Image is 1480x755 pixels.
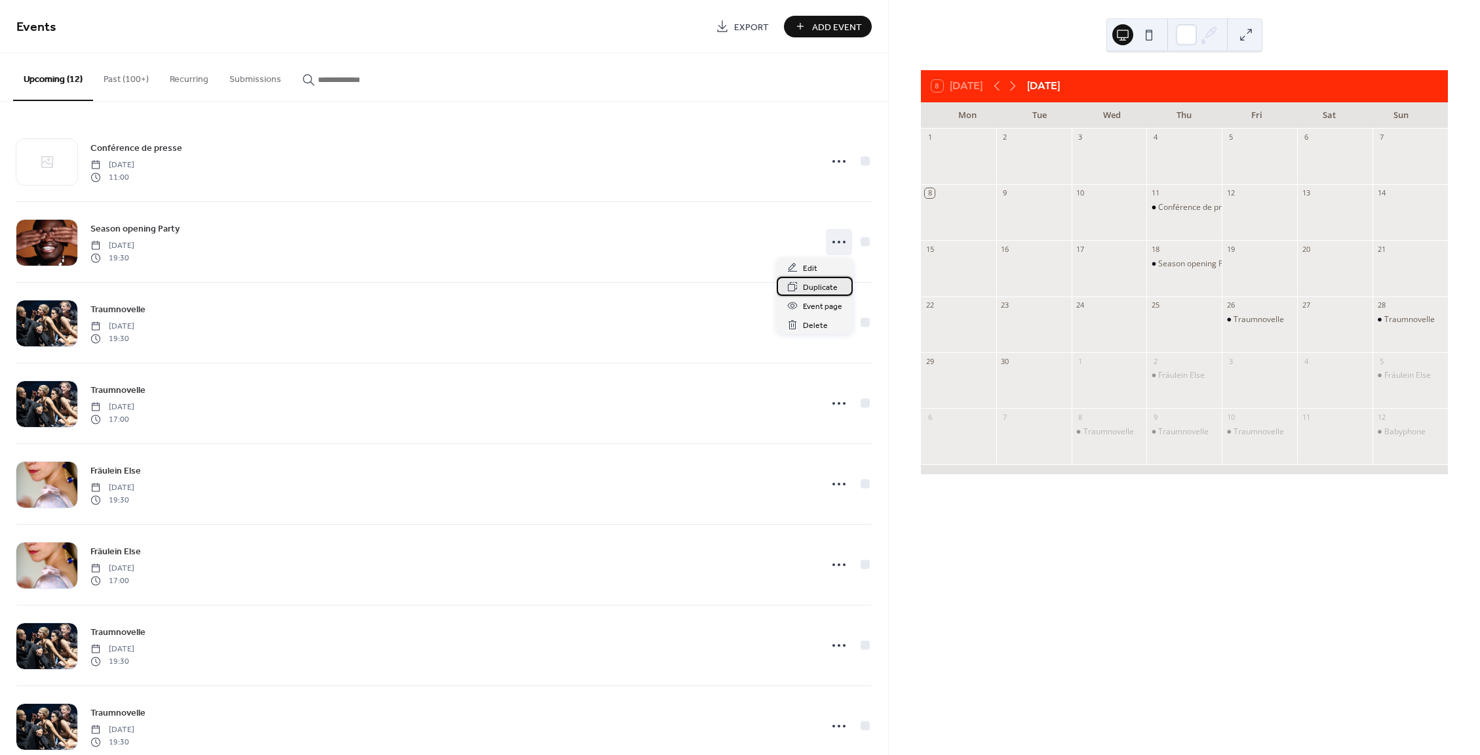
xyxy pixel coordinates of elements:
div: 7 [1000,412,1010,422]
div: [DATE] [1027,78,1060,94]
div: 26 [1226,300,1236,310]
div: 2 [1000,133,1010,142]
div: 5 [1376,356,1386,366]
div: 9 [1000,188,1010,198]
div: 24 [1076,300,1085,310]
span: [DATE] [90,643,134,655]
div: 11 [1150,188,1160,198]
span: [DATE] [90,159,134,171]
div: Conférence de presse [1146,202,1222,213]
div: Babyphone [1373,426,1448,438]
span: Traumnovelle [90,384,146,398]
span: Export [734,20,769,34]
div: 25 [1150,300,1160,310]
span: Traumnovelle [90,303,146,317]
div: 4 [1150,133,1160,142]
div: 18 [1150,244,1160,254]
span: Season opening Party [90,222,180,236]
span: Duplicate [803,281,838,295]
span: [DATE] [90,240,134,252]
div: 17 [1076,244,1085,254]
div: Fräulein Else [1384,370,1431,381]
button: Recurring [159,53,219,100]
div: 27 [1301,300,1311,310]
div: Mon [931,102,1003,129]
span: Add Event [812,20,862,34]
div: Sat [1293,102,1365,129]
span: Edit [803,262,817,275]
div: 12 [1226,188,1236,198]
div: 30 [1000,356,1010,366]
div: 20 [1301,244,1311,254]
a: Traumnovelle [90,382,146,398]
div: Traumnovelle [1158,426,1209,438]
div: 11 [1301,412,1311,422]
a: Traumnovelle [90,624,146,640]
div: 10 [1226,412,1236,422]
a: Traumnovelle [90,302,146,317]
span: [DATE] [90,724,134,736]
div: Fräulein Else [1373,370,1448,381]
button: Past (100+) [93,53,159,100]
div: Fräulein Else [1158,370,1205,381]
span: [DATE] [90,321,134,333]
button: Submissions [219,53,292,100]
div: Traumnovelle [1146,426,1222,438]
span: 17:00 [90,413,134,425]
div: Traumnovelle [1222,314,1297,325]
div: Traumnovelle [1072,426,1147,438]
div: 15 [925,244,935,254]
span: Traumnovelle [90,626,146,640]
div: Traumnovelle [1373,314,1448,325]
div: 3 [1076,133,1085,142]
div: Tue [1003,102,1076,129]
span: Events [16,14,56,40]
span: 19:30 [90,333,134,344]
div: Traumnovelle [1083,426,1134,438]
div: 10 [1076,188,1085,198]
div: Fri [1220,102,1293,129]
span: 19:30 [90,252,134,264]
div: Babyphone [1384,426,1426,438]
a: Export [706,16,779,37]
button: Upcoming (12) [13,53,93,101]
div: 12 [1376,412,1386,422]
span: Fräulein Else [90,545,141,559]
div: 1 [1076,356,1085,366]
div: 29 [925,356,935,366]
span: 19:30 [90,655,134,667]
div: 6 [925,412,935,422]
span: Conférence de presse [90,142,182,155]
div: Traumnovelle [1384,314,1435,325]
span: [DATE] [90,482,134,494]
button: Add Event [784,16,872,37]
div: 23 [1000,300,1010,310]
span: [DATE] [90,401,134,413]
div: Wed [1076,102,1148,129]
div: 5 [1226,133,1236,142]
span: 11:00 [90,171,134,183]
div: Traumnovelle [1222,426,1297,438]
div: 6 [1301,133,1311,142]
span: 17:00 [90,575,134,586]
span: 19:30 [90,736,134,748]
a: Season opening Party [90,221,180,236]
div: Conférence de presse [1158,202,1239,213]
div: Season opening Party [1146,258,1222,270]
span: Event page [803,300,842,314]
div: 7 [1376,133,1386,142]
div: 1 [925,133,935,142]
a: Traumnovelle [90,705,146,720]
div: 8 [1076,412,1085,422]
div: 2 [1150,356,1160,366]
div: 9 [1150,412,1160,422]
div: 8 [925,188,935,198]
div: Fräulein Else [1146,370,1222,381]
span: Fräulein Else [90,464,141,478]
div: Thu [1148,102,1220,129]
div: 22 [925,300,935,310]
div: Traumnovelle [1234,426,1284,438]
div: 13 [1301,188,1311,198]
span: Traumnovelle [90,706,146,720]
